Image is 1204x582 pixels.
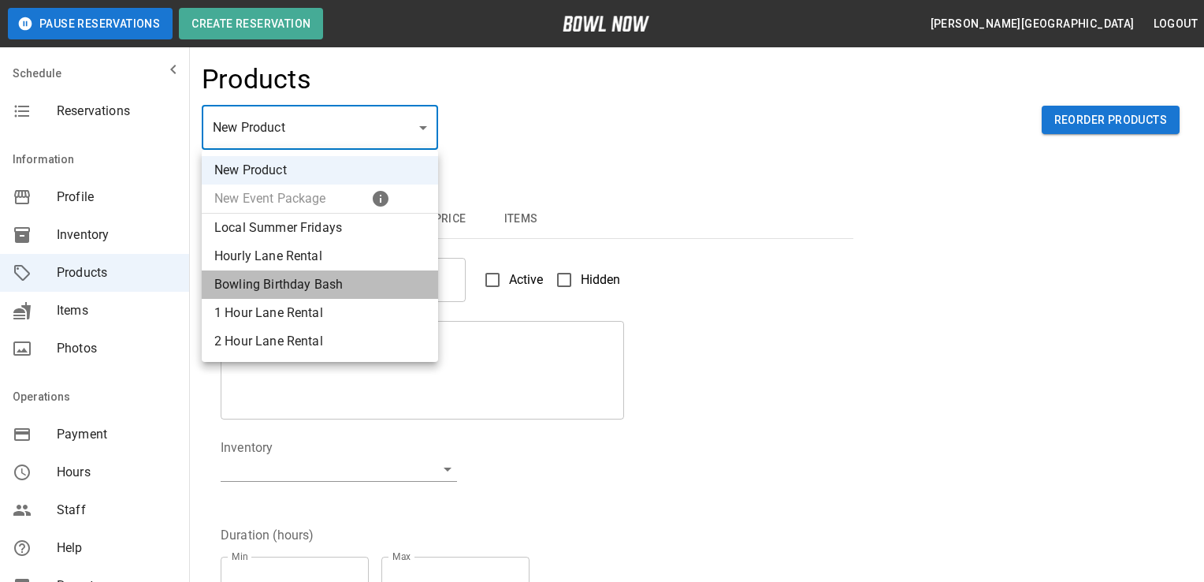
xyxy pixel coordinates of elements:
li: New Product [202,156,438,185]
li: Bowling Birthday Bash [202,270,438,299]
li: Hourly Lane Rental [202,242,438,270]
li: 2 Hour Lane Rental [202,327,438,356]
li: Local Summer Fridays [202,214,438,242]
li: 1 Hour Lane Rental [202,299,438,327]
